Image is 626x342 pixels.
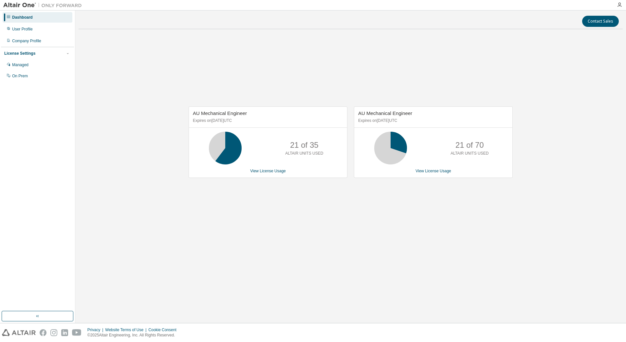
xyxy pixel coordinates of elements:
[105,327,148,332] div: Website Terms of Use
[290,140,319,151] p: 21 of 35
[40,329,46,336] img: facebook.svg
[285,151,323,156] p: ALTAIR UNITS USED
[12,62,28,67] div: Managed
[451,151,488,156] p: ALTAIR UNITS USED
[358,118,507,123] p: Expires on [DATE] UTC
[12,15,33,20] div: Dashboard
[87,327,105,332] div: Privacy
[250,169,286,173] a: View License Usage
[193,118,341,123] p: Expires on [DATE] UTC
[50,329,57,336] img: instagram.svg
[72,329,82,336] img: youtube.svg
[415,169,451,173] a: View License Usage
[455,140,484,151] p: 21 of 70
[12,38,41,44] div: Company Profile
[12,27,33,32] div: User Profile
[87,332,180,338] p: © 2025 Altair Engineering, Inc. All Rights Reserved.
[148,327,180,332] div: Cookie Consent
[2,329,36,336] img: altair_logo.svg
[4,51,35,56] div: License Settings
[3,2,85,9] img: Altair One
[193,110,247,116] span: AU Mechanical Engineer
[358,110,412,116] span: AU Mechanical Engineer
[582,16,619,27] button: Contact Sales
[12,73,28,79] div: On Prem
[61,329,68,336] img: linkedin.svg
